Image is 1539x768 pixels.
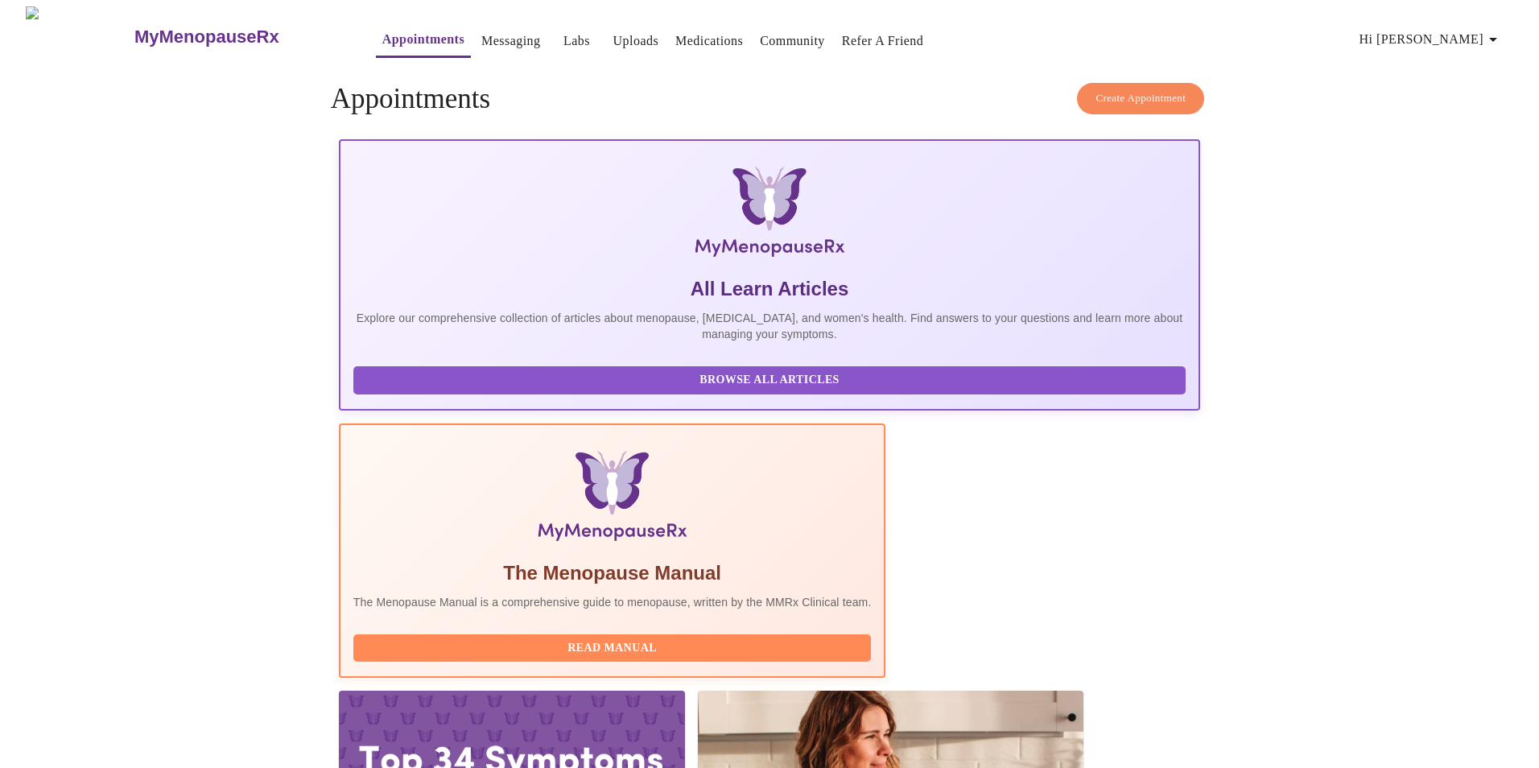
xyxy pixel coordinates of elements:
a: Browse All Articles [353,372,1190,386]
span: Browse All Articles [369,370,1170,390]
button: Labs [551,25,603,57]
a: MyMenopauseRx [132,9,343,65]
a: Appointments [382,28,464,51]
p: Explore our comprehensive collection of articles about menopause, [MEDICAL_DATA], and women's hea... [353,310,1186,342]
span: Create Appointment [1095,89,1186,108]
a: Labs [563,30,590,52]
button: Read Manual [353,634,872,663]
a: Uploads [613,30,659,52]
button: Medications [669,25,749,57]
button: Hi [PERSON_NAME] [1353,23,1509,56]
a: Medications [675,30,743,52]
button: Messaging [475,25,547,57]
button: Appointments [376,23,471,58]
a: Messaging [481,30,540,52]
span: Read Manual [369,638,856,659]
button: Refer a Friend [836,25,930,57]
h5: All Learn Articles [353,276,1186,302]
img: MyMenopauseRx Logo [483,167,1057,263]
a: Refer a Friend [842,30,924,52]
span: Hi [PERSON_NAME] [1360,28,1503,51]
h5: The Menopause Manual [353,560,872,586]
img: MyMenopauseRx Logo [26,6,132,67]
a: Read Manual [353,640,876,654]
a: Community [760,30,825,52]
img: Menopause Manual [435,451,789,547]
button: Community [753,25,831,57]
button: Create Appointment [1077,83,1204,114]
p: The Menopause Manual is a comprehensive guide to menopause, written by the MMRx Clinical team. [353,594,872,610]
h4: Appointments [331,83,1208,115]
h3: MyMenopauseRx [134,27,279,47]
button: Browse All Articles [353,366,1186,394]
button: Uploads [607,25,666,57]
